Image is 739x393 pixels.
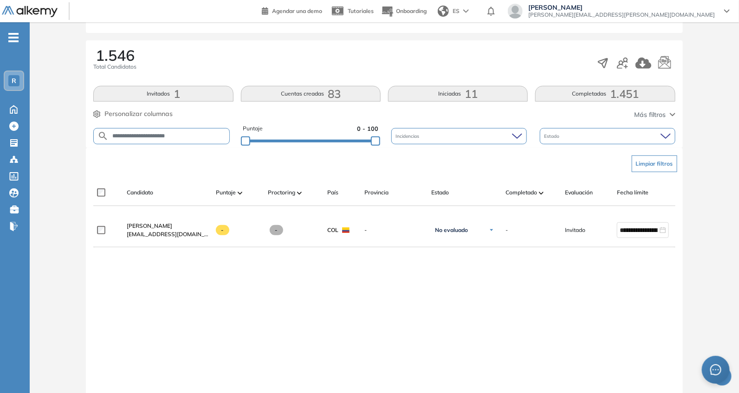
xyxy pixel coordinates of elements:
span: - [270,225,283,235]
div: Estado [540,128,675,144]
img: Ícono de flecha [489,227,494,233]
span: [EMAIL_ADDRESS][DOMAIN_NAME] [127,230,208,238]
span: Fecha límite [617,188,648,197]
span: 0 - 100 [357,124,378,133]
button: Invitados1 [93,86,233,102]
span: Puntaje [216,188,236,197]
span: Tutoriales [348,7,374,14]
span: País [327,188,338,197]
span: Estado [545,133,562,140]
span: Incidencias [396,133,421,140]
img: arrow [463,9,469,13]
button: Completadas1.451 [535,86,675,102]
button: Onboarding [381,1,427,21]
span: Proctoring [268,188,295,197]
span: COL [327,226,338,234]
span: Completado [506,188,537,197]
span: Agendar una demo [272,7,322,14]
img: COL [342,227,350,233]
span: Candidato [127,188,153,197]
span: Total Candidatos [93,63,136,71]
span: - [506,226,508,234]
span: No evaluado [435,226,468,234]
a: [PERSON_NAME] [127,222,208,230]
i: - [8,37,19,39]
button: Iniciadas11 [388,86,528,102]
span: - [364,226,424,234]
button: Cuentas creadas83 [241,86,381,102]
span: ES [453,7,460,15]
span: Onboarding [396,7,427,14]
img: [missing "en.ARROW_ALT" translation] [238,192,242,194]
span: [PERSON_NAME] [528,4,715,11]
span: 1.546 [96,48,135,63]
span: Evaluación [565,188,593,197]
img: world [438,6,449,17]
button: Personalizar columnas [93,109,173,119]
div: Incidencias [391,128,527,144]
span: [PERSON_NAME][EMAIL_ADDRESS][PERSON_NAME][DOMAIN_NAME] [528,11,715,19]
a: Agendar una demo [262,5,322,16]
span: Puntaje [243,124,263,133]
span: Estado [431,188,449,197]
img: [missing "en.ARROW_ALT" translation] [539,192,544,194]
img: Logo [2,6,58,18]
span: R [12,77,16,84]
img: [missing "en.ARROW_ALT" translation] [297,192,302,194]
span: Personalizar columnas [104,109,173,119]
button: Más filtros [635,110,675,120]
span: message [710,364,721,375]
button: Limpiar filtros [632,155,677,172]
img: SEARCH_ALT [97,130,109,142]
span: Más filtros [635,110,666,120]
span: - [216,225,229,235]
span: Provincia [364,188,389,197]
span: [PERSON_NAME] [127,222,172,229]
span: Invitado [565,226,585,234]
